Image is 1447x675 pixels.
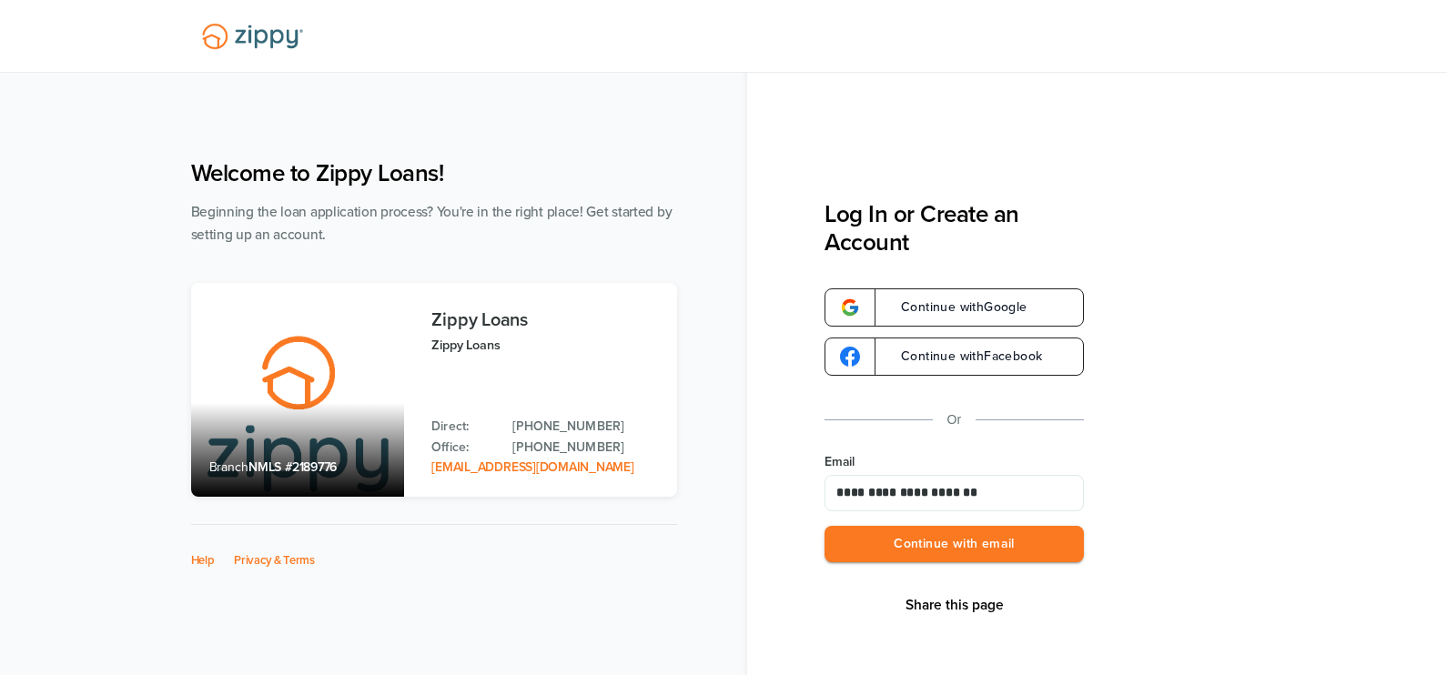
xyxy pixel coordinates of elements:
[825,475,1084,511] input: Email Address
[840,347,860,367] img: google-logo
[840,297,860,317] img: google-logo
[209,459,249,475] span: Branch
[825,337,1084,376] a: google-logoContinue withFacebook
[883,301,1027,314] span: Continue with Google
[248,459,337,475] span: NMLS #2189776
[825,526,1084,563] button: Continue with email
[191,15,314,57] img: Lender Logo
[825,453,1084,471] label: Email
[431,335,658,356] p: Zippy Loans
[431,438,494,458] p: Office:
[191,159,677,187] h1: Welcome to Zippy Loans!
[825,200,1084,257] h3: Log In or Create an Account
[825,288,1084,327] a: google-logoContinue withGoogle
[234,553,315,568] a: Privacy & Terms
[512,438,658,458] a: Office Phone: 512-975-2947
[191,553,215,568] a: Help
[512,417,658,437] a: Direct Phone: 512-975-2947
[883,350,1042,363] span: Continue with Facebook
[900,596,1009,614] button: Share This Page
[431,459,633,475] a: Email Address: zippyguide@zippymh.com
[431,310,658,330] h3: Zippy Loans
[947,408,962,431] p: Or
[191,204,673,243] span: Beginning the loan application process? You're in the right place! Get started by setting up an a...
[431,417,494,437] p: Direct:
